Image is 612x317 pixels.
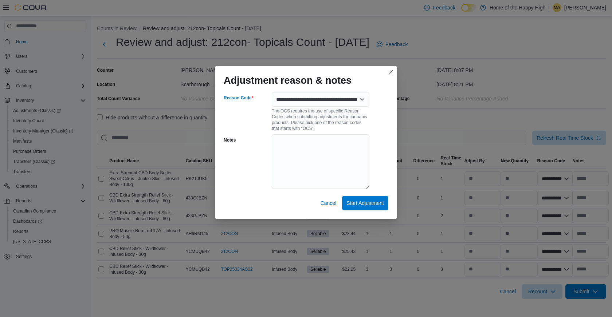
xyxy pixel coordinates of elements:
[224,75,352,86] h1: Adjustment reason & notes
[272,107,369,131] div: The OCS requires the use of specific Reason Codes when submitting adjustments for cannabis produc...
[224,95,253,101] label: Reason Code
[224,137,236,143] label: Notes
[346,199,384,207] span: Start Adjustment
[387,67,396,76] button: Closes this modal window
[321,199,337,207] span: Cancel
[342,196,388,210] button: Start Adjustment
[318,196,340,210] button: Cancel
